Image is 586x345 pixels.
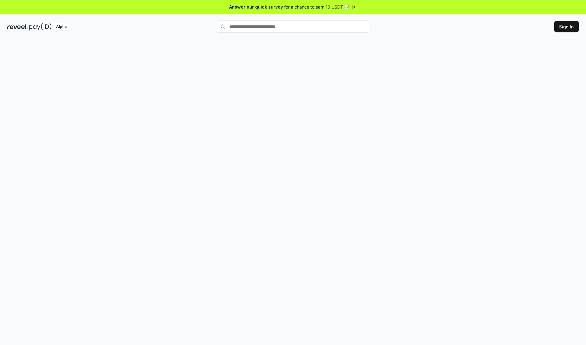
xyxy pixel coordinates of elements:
button: Sign In [554,21,579,32]
div: Alpha [53,23,70,31]
span: Answer our quick survey [229,4,283,10]
img: pay_id [29,23,52,31]
img: reveel_dark [7,23,28,31]
span: for a chance to earn 10 USDT 📝 [284,4,349,10]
